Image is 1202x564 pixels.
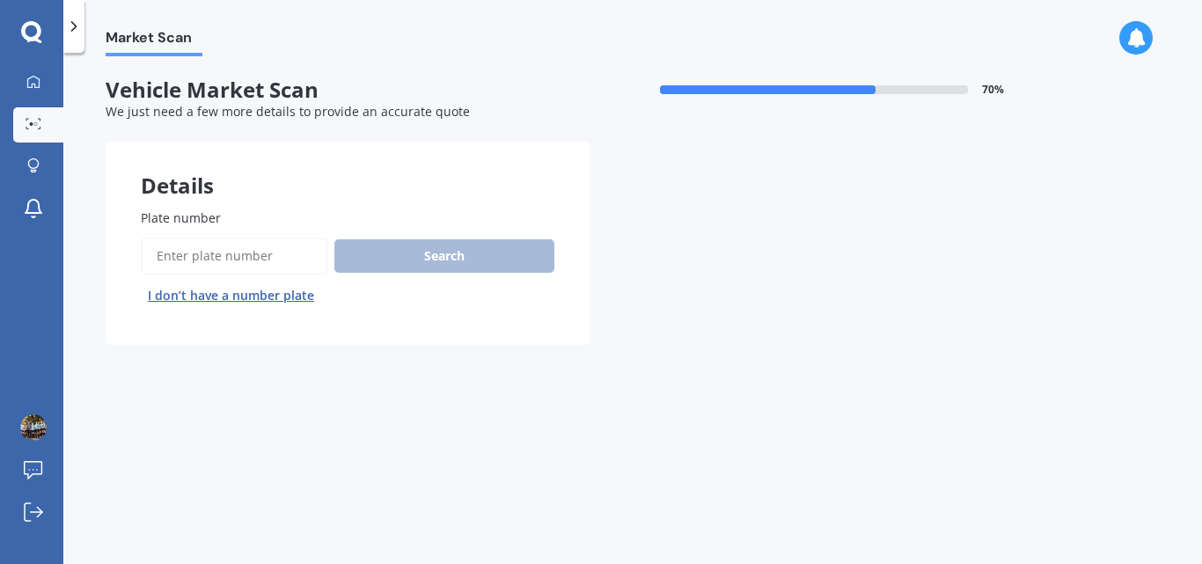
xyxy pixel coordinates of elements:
button: I don’t have a number plate [141,282,321,310]
span: Market Scan [106,29,202,53]
span: Plate number [141,209,221,226]
span: 70 % [982,84,1004,96]
input: Enter plate number [141,238,327,275]
div: Details [106,142,590,194]
span: We just need a few more details to provide an accurate quote [106,103,470,120]
span: Vehicle Market Scan [106,77,590,103]
img: picture [20,414,47,441]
